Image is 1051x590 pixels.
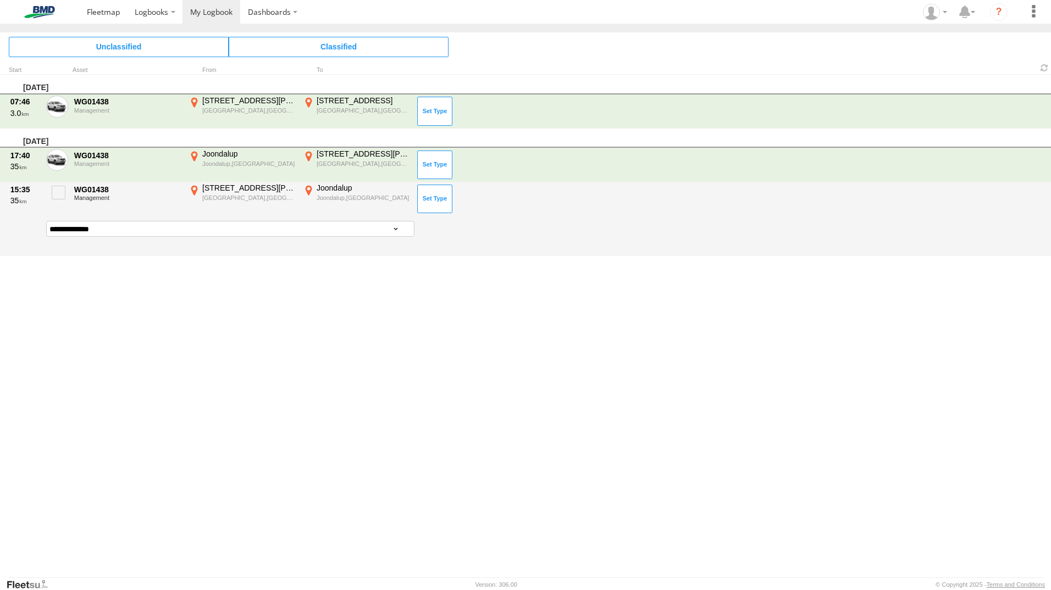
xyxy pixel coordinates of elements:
div: [GEOGRAPHIC_DATA],[GEOGRAPHIC_DATA] [202,107,295,114]
div: [STREET_ADDRESS][PERSON_NAME] [202,183,295,193]
label: Click to View Event Location [187,96,297,127]
div: [STREET_ADDRESS][PERSON_NAME] [317,149,410,159]
i: ? [990,3,1008,21]
div: 07:46 [10,97,40,107]
div: Management [74,160,181,167]
div: 35 [10,162,40,171]
div: Joondalup,[GEOGRAPHIC_DATA] [317,194,410,202]
div: Tony Tanna [919,4,951,20]
label: Click to View Event Location [187,149,297,181]
img: bmd-logo.svg [11,6,68,18]
div: 15:35 [10,185,40,194]
div: © Copyright 2025 - [936,581,1045,588]
button: Click to Set [417,97,452,125]
span: Click to view Classified Trips [229,37,449,57]
div: WG01438 [74,97,181,107]
span: Click to view Unclassified Trips [9,37,229,57]
div: [STREET_ADDRESS] [317,96,410,105]
div: [GEOGRAPHIC_DATA],[GEOGRAPHIC_DATA] [317,107,410,114]
div: Management [74,194,181,201]
div: 3.0 [10,108,40,118]
div: [STREET_ADDRESS][PERSON_NAME] [202,96,295,105]
label: Click to View Event Location [301,149,411,181]
div: 17:40 [10,151,40,160]
div: Joondalup [317,183,410,193]
div: Asset [73,68,182,73]
div: [GEOGRAPHIC_DATA],[GEOGRAPHIC_DATA] [202,194,295,202]
label: Click to View Event Location [301,96,411,127]
a: Terms and Conditions [987,581,1045,588]
div: WG01438 [74,185,181,194]
div: To [301,68,411,73]
div: Version: 306.00 [475,581,517,588]
span: Refresh [1038,63,1051,73]
div: [GEOGRAPHIC_DATA],[GEOGRAPHIC_DATA] [317,160,410,168]
label: Click to View Event Location [187,183,297,215]
div: From [187,68,297,73]
button: Click to Set [417,151,452,179]
div: Joondalup,[GEOGRAPHIC_DATA] [202,160,295,168]
div: Management [74,107,181,114]
div: 35 [10,196,40,205]
label: Click to View Event Location [301,183,411,215]
a: Visit our Website [6,579,57,590]
div: WG01438 [74,151,181,160]
div: Joondalup [202,149,295,159]
div: Click to Sort [9,68,42,73]
button: Click to Set [417,185,452,213]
